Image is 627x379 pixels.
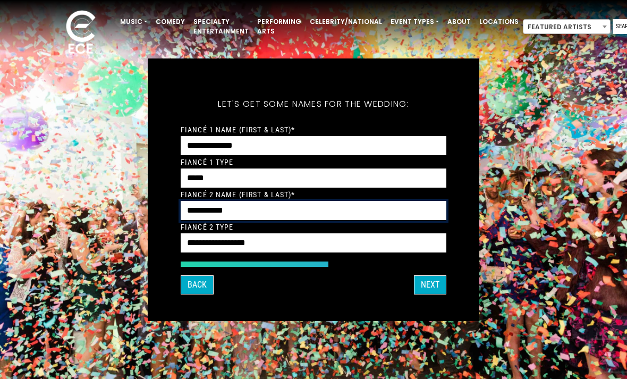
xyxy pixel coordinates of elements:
[414,275,446,294] button: Next
[386,13,443,31] a: Event Types
[181,85,446,123] h5: Let's get some names for the wedding:
[253,13,306,40] a: Performing Arts
[181,222,234,232] label: Fiancé 2 Type
[181,190,295,199] label: Fiancé 2 Name (First & Last)*
[523,19,611,34] span: Featured Artists
[443,13,475,31] a: About
[54,7,107,59] img: ece_new_logo_whitev2-1.png
[189,13,253,40] a: Specialty Entertainment
[181,125,295,134] label: Fiancé 1 Name (First & Last)*
[475,13,523,31] a: Locations
[151,13,189,31] a: Comedy
[116,13,151,31] a: Music
[523,20,610,35] span: Featured Artists
[181,275,214,294] button: Back
[306,13,386,31] a: Celebrity/National
[181,157,234,167] label: Fiancé 1 Type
